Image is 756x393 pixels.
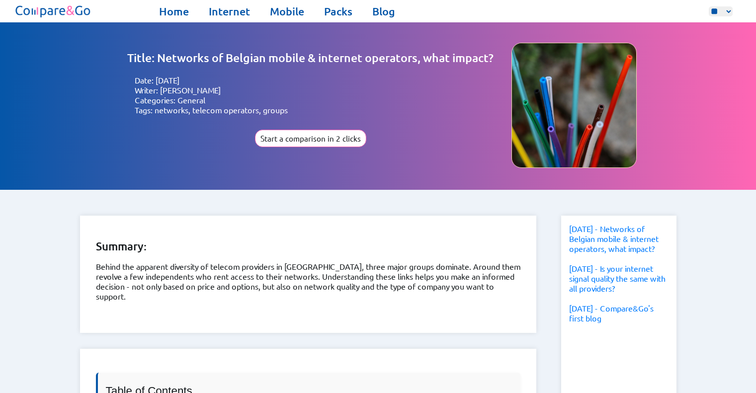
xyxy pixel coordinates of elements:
[159,4,189,18] a: Home
[324,4,352,18] a: Packs
[96,261,520,301] p: Behind the apparent diversity of telecom providers in [GEOGRAPHIC_DATA], three major groups domin...
[569,303,654,323] a: [DATE] - Compare&Go's first blog
[209,4,250,18] a: Internet
[127,51,494,65] h1: Title: Networks of Belgian mobile & internet operators, what impact?
[255,125,366,147] a: Start a comparison in 2 clicks
[569,263,666,293] a: [DATE] - Is your internet signal quality the same with all providers?
[135,105,494,115] li: Tags: networks, telecom operators, groups
[569,224,659,253] a: [DATE] - Networks of Belgian mobile & internet operators, what impact?
[255,130,366,147] button: Start a comparison in 2 clicks
[135,85,494,95] li: Writer: [PERSON_NAME]
[135,75,494,85] li: Date: [DATE]
[372,4,395,18] a: Blog
[13,2,93,20] img: Logo of Compare&Go
[96,239,520,253] h2: Summary:
[270,4,304,18] a: Mobile
[511,43,637,168] img: Image representing the company
[135,95,494,105] li: Categories: General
